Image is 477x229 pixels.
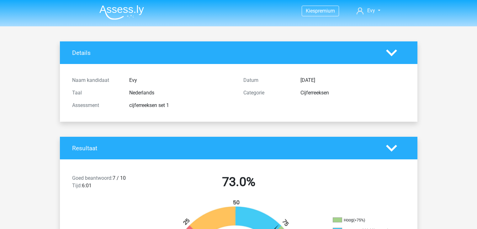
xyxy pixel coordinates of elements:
a: Kiespremium [302,7,339,15]
div: Nederlands [125,89,239,97]
div: Taal [67,89,125,97]
div: [DATE] [296,77,410,84]
div: Categorie [239,89,296,97]
span: Evy [367,8,375,13]
div: (>75%) [353,218,365,222]
h4: Details [72,49,377,56]
div: Evy [125,77,239,84]
div: 7 / 10 6:01 [67,174,153,192]
div: Cijferreeksen [296,89,410,97]
span: Tijd: [72,183,82,189]
img: Assessly [99,5,144,20]
span: Kies [306,8,315,14]
div: cijferreeksen set 1 [125,102,239,109]
a: Evy [354,7,383,14]
h4: Resultaat [72,145,377,152]
div: Naam kandidaat [67,77,125,84]
div: Datum [239,77,296,84]
span: Goed beantwoord: [72,175,113,181]
span: premium [315,8,335,14]
div: Assessment [67,102,125,109]
h2: 73.0% [158,174,320,189]
li: Hoog [333,217,395,223]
